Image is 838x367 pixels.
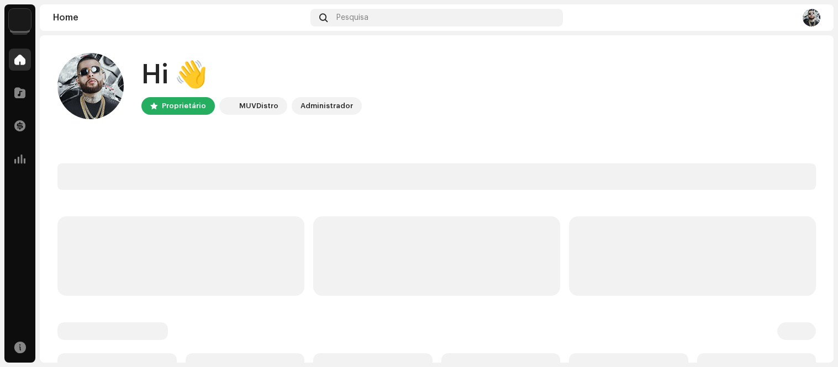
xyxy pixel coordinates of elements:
img: 1767a687-e30b-460b-9708-cccf5910db0f [57,53,124,119]
span: Pesquisa [336,13,368,22]
div: Administrador [301,99,353,113]
img: 1767a687-e30b-460b-9708-cccf5910db0f [803,9,820,26]
img: 56eeb297-7269-4a48-bf6b-d4ffa91748c0 [222,99,235,113]
div: MUVDistro [239,99,278,113]
div: Hi 👋 [141,57,362,93]
div: Home [53,13,306,22]
div: Proprietário [162,99,206,113]
img: 56eeb297-7269-4a48-bf6b-d4ffa91748c0 [9,9,31,31]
